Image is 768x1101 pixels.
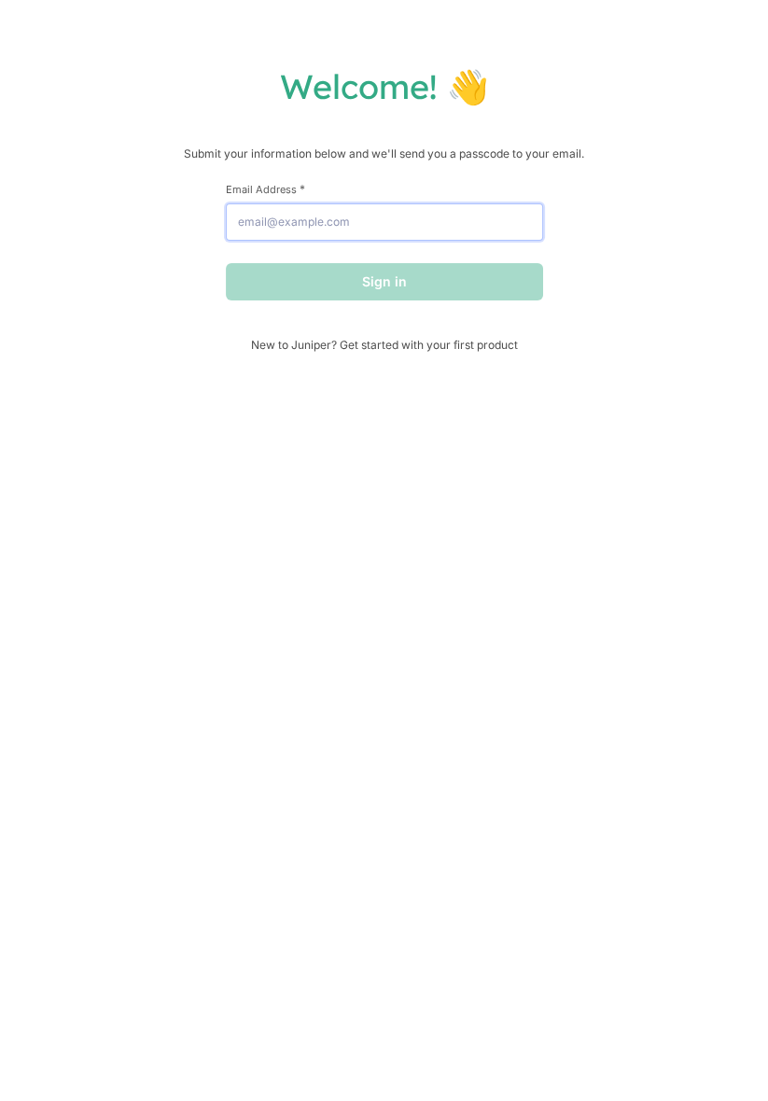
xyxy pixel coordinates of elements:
h1: Welcome! 👋 [19,65,749,107]
input: email@example.com [226,203,543,241]
p: Submit your information below and we'll send you a passcode to your email. [19,145,749,163]
span: This field is required. [300,182,305,196]
label: Email Address [226,182,543,196]
span: New to Juniper? Get started with your first product [226,338,543,352]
